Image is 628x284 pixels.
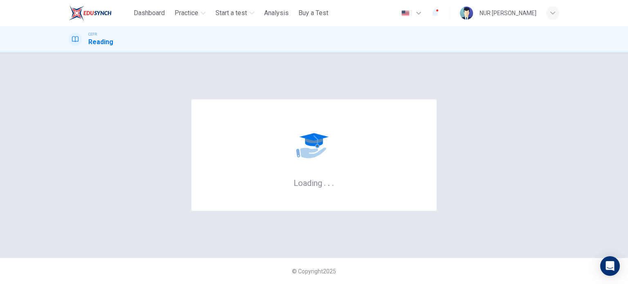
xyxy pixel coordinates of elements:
[261,6,292,20] button: Analysis
[295,6,332,20] button: Buy a Test
[400,10,410,16] img: en
[175,8,198,18] span: Practice
[130,6,168,20] button: Dashboard
[69,5,112,21] img: ELTC logo
[332,175,334,189] h6: .
[460,7,473,20] img: Profile picture
[264,8,289,18] span: Analysis
[298,8,328,18] span: Buy a Test
[294,177,334,188] h6: Loading
[212,6,258,20] button: Start a test
[327,175,330,189] h6: .
[480,8,536,18] div: NUR [PERSON_NAME]
[69,5,130,21] a: ELTC logo
[88,31,97,37] span: CEFR
[171,6,209,20] button: Practice
[215,8,247,18] span: Start a test
[323,175,326,189] h6: .
[134,8,165,18] span: Dashboard
[292,268,336,275] span: © Copyright 2025
[600,256,620,276] div: Open Intercom Messenger
[88,37,113,47] h1: Reading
